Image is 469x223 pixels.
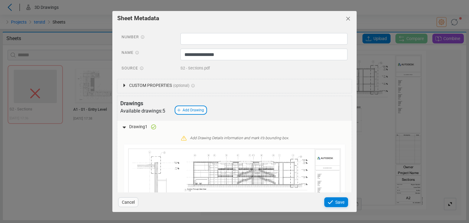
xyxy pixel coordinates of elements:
button: Close [340,10,357,28]
span: Number [122,35,139,39]
span: Add Drawing Details information and mark it’s bounding box. [190,136,289,140]
span: Cancel [122,199,135,206]
span: S2 - Sections.pdf [180,65,210,71]
span: Source [122,66,138,70]
span: Name [122,50,133,55]
span: Custom Properties [129,82,172,89]
span: (optional) [173,83,189,88]
span: Sheet Metadata [117,14,159,23]
div: Drawings [120,99,165,107]
span: Drawing 1 [129,124,147,130]
span: Add Drawing [183,107,204,113]
div: Available drawings: 5 [120,107,165,115]
span: Save [335,199,344,206]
